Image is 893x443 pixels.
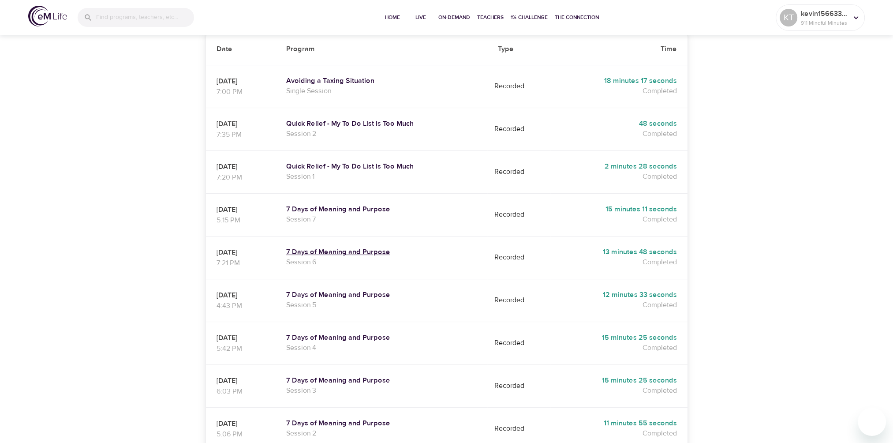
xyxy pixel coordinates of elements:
a: 7 Days of Meaning and Purpose [286,248,477,257]
p: [DATE] [217,247,265,258]
p: Session 6 [286,257,477,267]
td: Recorded [487,322,550,364]
td: Recorded [487,65,550,108]
a: 7 Days of Meaning and Purpose [286,419,477,428]
p: Completed [561,214,677,225]
img: logo [28,6,67,26]
input: Find programs, teachers, etc... [96,8,194,27]
h5: 13 minutes 48 seconds [561,248,677,257]
p: 7:21 PM [217,258,265,268]
p: 7:00 PM [217,86,265,97]
h5: 2 minutes 28 seconds [561,162,677,171]
span: Live [410,13,431,22]
p: 5:42 PM [217,343,265,354]
p: [DATE] [217,76,265,86]
p: [DATE] [217,161,265,172]
h5: 15 minutes 25 seconds [561,376,677,385]
h5: 48 seconds [561,119,677,128]
td: Recorded [487,364,550,407]
div: KT [780,9,797,26]
td: Recorded [487,279,550,322]
p: [DATE] [217,119,265,129]
a: Avoiding a Taxing Situation [286,76,477,86]
p: 5:06 PM [217,429,265,439]
p: [DATE] [217,375,265,386]
span: The Connection [555,13,599,22]
span: Teachers [477,13,504,22]
p: Completed [561,300,677,310]
td: Recorded [487,193,550,236]
td: Recorded [487,236,550,279]
span: On-Demand [438,13,470,22]
p: Session 2 [286,428,477,439]
p: Completed [561,128,677,139]
p: Completed [561,428,677,439]
iframe: Button to launch messaging window [858,408,886,436]
p: 4:43 PM [217,300,265,311]
p: Session 7 [286,214,477,225]
p: [DATE] [217,333,265,343]
p: 5:15 PM [217,215,265,225]
p: Completed [561,342,677,353]
p: Session 5 [286,300,477,310]
span: 1% Challenge [511,13,548,22]
h5: 12 minutes 33 seconds [561,290,677,300]
th: Date [206,33,276,65]
td: Recorded [487,108,550,150]
p: 6:03 PM [217,386,265,397]
h5: 18 minutes 17 seconds [561,76,677,86]
p: [DATE] [217,204,265,215]
a: 7 Days of Meaning and Purpose [286,290,477,300]
p: Session 4 [286,342,477,353]
span: Home [382,13,403,22]
a: 7 Days of Meaning and Purpose [286,333,477,342]
a: 7 Days of Meaning and Purpose [286,376,477,385]
p: Completed [561,385,677,396]
p: [DATE] [217,290,265,300]
a: 7 Days of Meaning and Purpose [286,205,477,214]
p: Completed [561,171,677,182]
p: Session 2 [286,128,477,139]
h5: 15 minutes 25 seconds [561,333,677,342]
a: Quick Relief - My To Do List Is Too Much [286,119,477,128]
p: 911 Mindful Minutes [801,19,848,27]
th: Time [550,33,687,65]
h5: 11 minutes 55 seconds [561,419,677,428]
p: Completed [561,86,677,96]
th: Type [487,33,550,65]
p: 7:20 PM [217,172,265,183]
p: 7:35 PM [217,129,265,140]
p: Single Session [286,86,477,96]
th: Program [276,33,487,65]
a: Quick Relief - My To Do List Is Too Much [286,162,477,171]
p: Session 1 [286,171,477,182]
p: Completed [561,257,677,267]
td: Recorded [487,150,550,193]
p: kevin1566334619 [801,8,848,19]
p: [DATE] [217,418,265,429]
p: Session 3 [286,385,477,396]
h5: 15 minutes 11 seconds [561,205,677,214]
